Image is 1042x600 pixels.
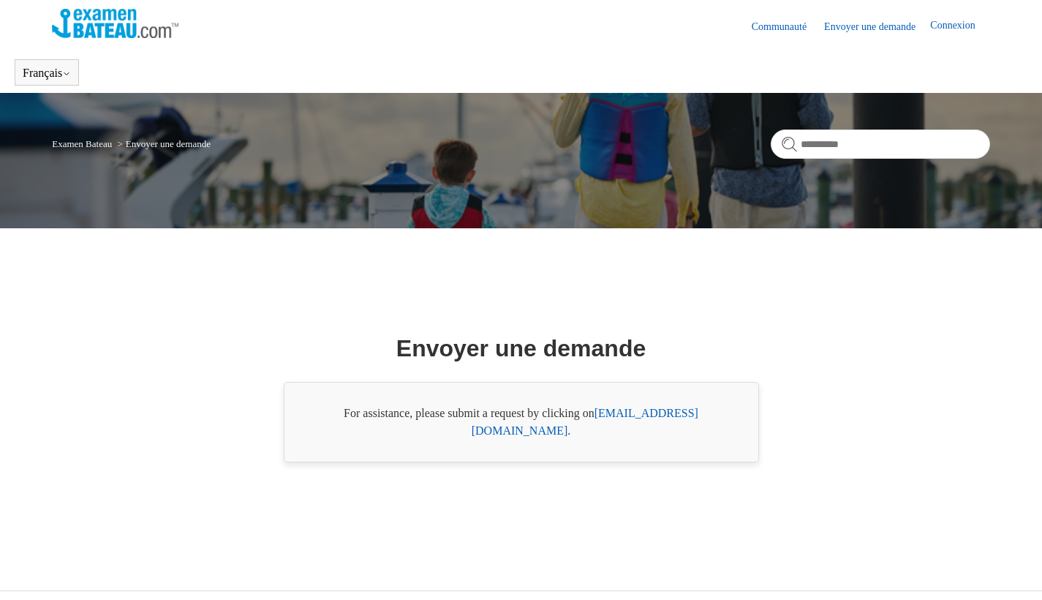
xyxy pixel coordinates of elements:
[114,138,211,149] li: Envoyer une demande
[824,19,930,34] a: Envoyer une demande
[472,407,698,437] a: [EMAIL_ADDRESS][DOMAIN_NAME]
[52,138,112,149] a: Examen Bateau
[52,138,114,149] li: Examen Bateau
[52,9,178,38] img: Page d’accueil du Centre d’aide Examen Bateau
[284,382,759,462] div: For assistance, please submit a request by clicking on .
[396,331,646,366] h1: Envoyer une demande
[752,19,821,34] a: Communauté
[771,130,990,159] input: Rechercher
[23,67,71,80] button: Français
[930,18,989,35] a: Connexion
